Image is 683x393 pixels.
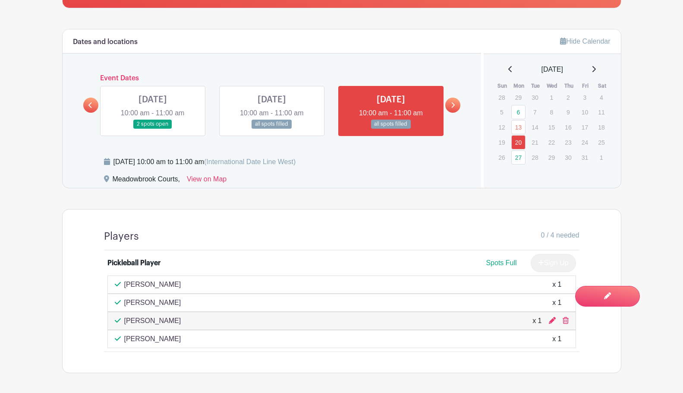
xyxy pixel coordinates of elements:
[494,91,509,104] p: 28
[561,136,575,149] p: 23
[528,151,542,164] p: 28
[528,136,542,149] p: 21
[528,91,542,104] p: 30
[578,120,592,134] p: 17
[594,120,608,134] p: 18
[494,105,509,119] p: 5
[511,82,528,90] th: Mon
[204,158,296,165] span: (International Date Line West)
[560,38,610,45] a: Hide Calendar
[545,105,559,119] p: 8
[511,105,526,119] a: 6
[561,91,575,104] p: 2
[107,258,161,268] div: Pickleball Player
[124,298,181,308] p: [PERSON_NAME]
[545,91,559,104] p: 1
[578,91,592,104] p: 3
[494,151,509,164] p: 26
[511,135,526,149] a: 20
[511,120,526,134] a: 13
[594,136,608,149] p: 25
[104,230,139,243] h4: Players
[578,151,592,164] p: 31
[187,174,227,188] a: View on Map
[113,157,296,167] div: [DATE] 10:00 am to 11:00 am
[124,334,181,344] p: [PERSON_NAME]
[552,298,561,308] div: x 1
[594,91,608,104] p: 4
[541,64,563,75] span: [DATE]
[124,316,181,326] p: [PERSON_NAME]
[594,105,608,119] p: 11
[552,334,561,344] div: x 1
[113,174,180,188] div: Meadowbrook Courts,
[561,105,575,119] p: 9
[552,279,561,290] div: x 1
[528,105,542,119] p: 7
[560,82,577,90] th: Thu
[532,316,541,326] div: x 1
[494,120,509,134] p: 12
[594,82,611,90] th: Sat
[577,82,594,90] th: Fri
[124,279,181,290] p: [PERSON_NAME]
[486,259,516,266] span: Spots Full
[494,136,509,149] p: 19
[511,150,526,165] a: 27
[73,38,138,46] h6: Dates and locations
[594,151,608,164] p: 1
[544,82,561,90] th: Wed
[578,136,592,149] p: 24
[541,230,579,241] span: 0 / 4 needed
[527,82,544,90] th: Tue
[545,136,559,149] p: 22
[561,151,575,164] p: 30
[98,74,446,82] h6: Event Dates
[545,151,559,164] p: 29
[545,120,559,134] p: 15
[561,120,575,134] p: 16
[511,91,526,104] p: 29
[528,120,542,134] p: 14
[494,82,511,90] th: Sun
[578,105,592,119] p: 10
